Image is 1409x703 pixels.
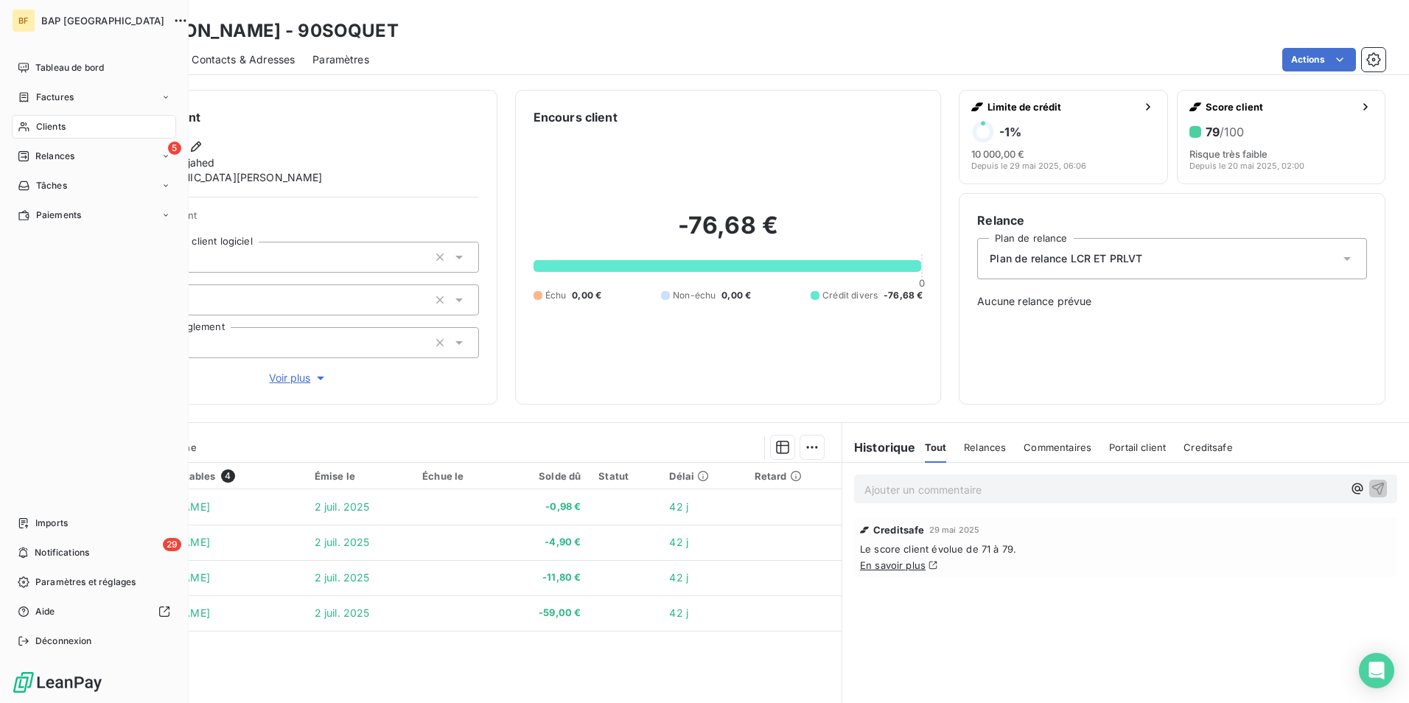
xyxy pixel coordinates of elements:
[35,605,55,618] span: Aide
[971,148,1024,160] span: 10 000,00 €
[1177,90,1385,184] button: Score client79/100Risque très faibleDepuis le 20 mai 2025, 02:00
[1189,148,1268,160] span: Risque très faible
[163,538,181,551] span: 29
[12,671,103,694] img: Logo LeanPay
[186,293,197,307] input: Ajouter une valeur
[89,108,479,126] h6: Informations client
[12,600,176,623] a: Aide
[35,634,92,648] span: Déconnexion
[1109,441,1166,453] span: Portail client
[36,120,66,133] span: Clients
[721,289,751,302] span: 0,00 €
[1220,125,1244,139] span: /100
[545,289,567,302] span: Échu
[315,606,370,619] span: 2 juil. 2025
[673,289,716,302] span: Non-échu
[422,470,492,482] div: Échue le
[35,61,104,74] span: Tableau de bord
[41,15,164,27] span: BAP [GEOGRAPHIC_DATA]
[510,535,581,550] span: -4,90 €
[119,170,323,185] span: [DEMOGRAPHIC_DATA][PERSON_NAME]
[1206,101,1354,113] span: Score client
[35,546,89,559] span: Notifications
[990,251,1142,266] span: Plan de relance LCR ET PRLVT
[669,571,688,584] span: 42 j
[884,289,923,302] span: -76,68 €
[977,294,1367,309] span: Aucune relance prévue
[755,470,833,482] div: Retard
[315,571,370,584] span: 2 juil. 2025
[36,209,81,222] span: Paiements
[35,576,136,589] span: Paramètres et réglages
[12,144,176,168] a: 5Relances
[1282,48,1356,71] button: Actions
[315,470,405,482] div: Émise le
[510,606,581,620] span: -59,00 €
[959,90,1167,184] button: Limite de crédit-1%10 000,00 €Depuis le 29 mai 2025, 06:06
[1184,441,1233,453] span: Creditsafe
[964,441,1006,453] span: Relances
[12,570,176,594] a: Paramètres et réglages
[534,211,923,255] h2: -76,68 €
[669,606,688,619] span: 42 j
[119,370,479,386] button: Voir plus
[12,174,176,197] a: Tâches
[822,289,878,302] span: Crédit divers
[12,56,176,80] a: Tableau de bord
[572,289,601,302] span: 0,00 €
[269,371,328,385] span: Voir plus
[598,470,651,482] div: Statut
[669,500,688,513] span: 42 j
[1359,653,1394,688] div: Open Intercom Messenger
[1206,125,1244,139] h6: 79
[842,438,916,456] h6: Historique
[12,9,35,32] div: BF
[510,570,581,585] span: -11,80 €
[36,179,67,192] span: Tâches
[987,101,1136,113] span: Limite de crédit
[999,125,1021,139] h6: -1 %
[860,543,1391,555] span: Le score client évolue de 71 à 79.
[119,209,479,230] span: Propriétés Client
[315,536,370,548] span: 2 juil. 2025
[35,150,74,163] span: Relances
[925,441,947,453] span: Tout
[1024,441,1091,453] span: Commentaires
[977,211,1367,229] h6: Relance
[12,115,176,139] a: Clients
[860,559,926,571] a: En savoir plus
[130,18,399,44] h3: [PERSON_NAME] - 90SOQUET
[669,536,688,548] span: 42 j
[929,525,980,534] span: 29 mai 2025
[971,161,1086,170] span: Depuis le 29 mai 2025, 06:06
[12,85,176,109] a: Factures
[124,469,297,483] div: Pièces comptables
[192,52,295,67] span: Contacts & Adresses
[919,277,925,289] span: 0
[36,91,74,104] span: Factures
[35,517,68,530] span: Imports
[312,52,369,67] span: Paramètres
[873,524,925,536] span: Creditsafe
[669,470,736,482] div: Délai
[534,108,618,126] h6: Encours client
[510,500,581,514] span: -0,98 €
[510,470,581,482] div: Solde dû
[221,469,234,483] span: 4
[12,511,176,535] a: Imports
[12,203,176,227] a: Paiements
[315,500,370,513] span: 2 juil. 2025
[1189,161,1304,170] span: Depuis le 20 mai 2025, 02:00
[168,141,181,155] span: 5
